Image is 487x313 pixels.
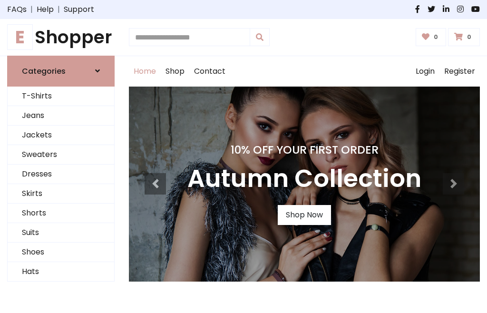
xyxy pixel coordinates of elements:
a: Shop Now [278,205,331,225]
a: 0 [448,28,480,46]
h3: Autumn Collection [187,164,421,194]
h4: 10% Off Your First Order [187,143,421,156]
h6: Categories [22,67,66,76]
a: Shorts [8,204,114,223]
a: Shop [161,56,189,87]
a: Skirts [8,184,114,204]
span: E [7,24,33,50]
a: Categories [7,56,115,87]
span: 0 [431,33,440,41]
h1: Shopper [7,27,115,48]
a: EShopper [7,27,115,48]
a: Jeans [8,106,114,126]
a: Hats [8,262,114,282]
span: | [27,4,37,15]
a: Support [64,4,94,15]
a: Home [129,56,161,87]
a: FAQs [7,4,27,15]
a: Suits [8,223,114,243]
a: T-Shirts [8,87,114,106]
span: 0 [465,33,474,41]
a: Help [37,4,54,15]
a: 0 [416,28,447,46]
a: Login [411,56,439,87]
a: Shoes [8,243,114,262]
a: Sweaters [8,145,114,165]
a: Dresses [8,165,114,184]
a: Jackets [8,126,114,145]
span: | [54,4,64,15]
a: Register [439,56,480,87]
a: Contact [189,56,230,87]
